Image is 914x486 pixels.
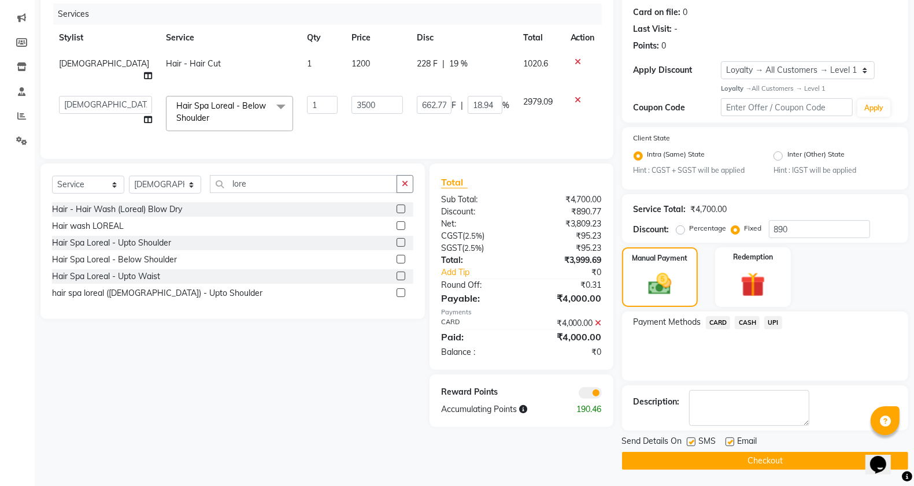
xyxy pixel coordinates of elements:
small: Hint : CGST + SGST will be applied [634,165,757,176]
div: ₹3,999.69 [521,254,610,266]
label: Percentage [690,223,727,233]
div: All Customers → Level 1 [721,84,897,94]
span: Hair - Hair Cut [166,58,221,69]
span: SMS [699,435,716,450]
div: ₹95.23 [521,242,610,254]
span: | [442,58,445,70]
div: ₹4,000.00 [521,330,610,344]
div: Payable: [432,291,521,305]
div: Hair - Hair Wash (Loreal) Blow Dry [52,203,182,216]
div: ₹4,700.00 [691,203,727,216]
div: ₹0 [521,346,610,358]
span: 2.5% [465,231,482,240]
span: 1200 [351,58,370,69]
div: Payments [441,307,601,317]
div: Last Visit: [634,23,672,35]
label: Fixed [745,223,762,233]
div: Hair Spa Loreal - Upto Waist [52,270,160,283]
span: 19 % [449,58,468,70]
div: Sub Total: [432,194,521,206]
div: ( ) [432,242,521,254]
div: ₹4,700.00 [521,194,610,206]
span: Payment Methods [634,316,701,328]
a: Add Tip [432,266,536,279]
span: CGST [441,231,462,241]
th: Service [159,25,300,51]
span: % [502,99,509,112]
div: 0 [662,40,667,52]
label: Intra (Same) State [647,149,705,163]
div: ₹890.77 [521,206,610,218]
div: Description: [634,396,680,408]
div: Discount: [432,206,521,218]
span: | [461,99,463,112]
button: Apply [857,99,890,117]
span: CARD [706,316,731,329]
label: Manual Payment [632,253,687,264]
div: ₹0 [536,266,610,279]
span: 2.5% [464,243,482,253]
div: - [675,23,678,35]
iframe: chat widget [865,440,902,474]
label: Redemption [733,252,773,262]
div: Balance : [432,346,521,358]
img: _cash.svg [641,270,679,297]
span: CASH [735,316,760,329]
a: x [209,113,214,123]
span: Email [738,435,757,450]
div: Round Off: [432,279,521,291]
span: F [452,99,456,112]
small: Hint : IGST will be applied [774,165,897,176]
div: Discount: [634,224,669,236]
div: Card on file: [634,6,681,18]
div: Net: [432,218,521,230]
div: ₹4,000.00 [521,291,610,305]
th: Disc [410,25,516,51]
div: 0 [683,6,688,18]
span: SGST [441,243,462,253]
th: Total [516,25,563,51]
div: ₹3,809.23 [521,218,610,230]
div: Coupon Code [634,102,721,114]
th: Price [345,25,410,51]
div: hair spa loreal ([DEMOGRAPHIC_DATA]) - Upto Shoulder [52,287,262,299]
div: Points: [634,40,660,52]
span: 228 F [417,58,438,70]
div: ₹95.23 [521,230,610,242]
div: ₹4,000.00 [521,317,610,329]
span: Hair Spa Loreal - Below Shoulder [176,101,266,123]
div: ( ) [432,230,521,242]
strong: Loyalty → [721,84,752,92]
div: Apply Discount [634,64,721,76]
div: Total: [432,254,521,266]
input: Enter Offer / Coupon Code [721,98,853,116]
span: Total [441,176,468,188]
div: Hair Spa Loreal - Upto Shoulder [52,237,171,249]
th: Qty [300,25,345,51]
div: ₹0.31 [521,279,610,291]
th: Stylist [52,25,159,51]
span: 1020.6 [523,58,548,69]
input: Search or Scan [210,175,397,193]
button: Checkout [622,452,908,470]
span: [DEMOGRAPHIC_DATA] [59,58,149,69]
div: Service Total: [634,203,686,216]
span: 1 [307,58,312,69]
div: Hair wash LOREAL [52,220,124,232]
div: Hair Spa Loreal - Below Shoulder [52,254,177,266]
div: Services [53,3,610,25]
label: Inter (Other) State [787,149,845,163]
div: Accumulating Points [432,403,565,415]
span: 2979.09 [523,97,553,107]
div: Paid: [432,330,521,344]
th: Action [564,25,602,51]
div: Reward Points [432,386,521,399]
div: 190.46 [566,403,610,415]
div: CARD [432,317,521,329]
span: UPI [764,316,782,329]
img: _gift.svg [733,269,772,299]
span: Send Details On [622,435,682,450]
label: Client State [634,133,671,143]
